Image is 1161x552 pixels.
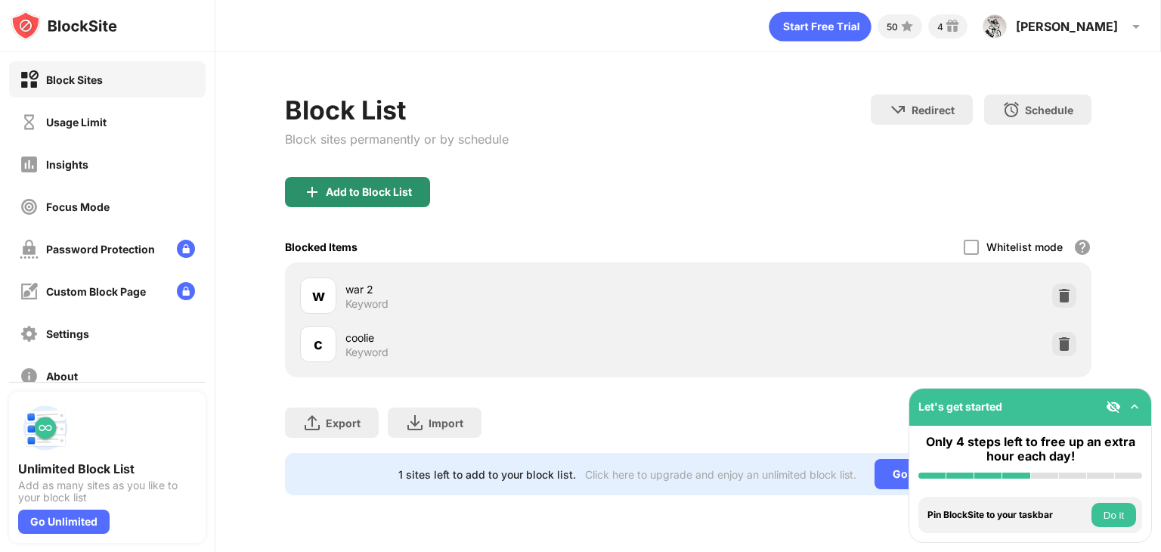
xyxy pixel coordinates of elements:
[46,327,89,340] div: Settings
[177,282,195,300] img: lock-menu.svg
[912,104,955,116] div: Redirect
[11,11,117,41] img: logo-blocksite.svg
[986,240,1063,253] div: Whitelist mode
[937,21,943,33] div: 4
[898,17,916,36] img: points-small.svg
[20,155,39,174] img: insights-off.svg
[918,400,1002,413] div: Let's get started
[312,284,325,307] div: w
[1091,503,1136,527] button: Do it
[345,281,688,297] div: war 2
[769,11,872,42] div: animation
[983,14,1007,39] img: ACg8ocINDlBV8PTnMKlEDBdgxxEltt3F59P-z9rwVGjamF-3sM-yFQrO=s96-c
[1025,104,1073,116] div: Schedule
[18,479,197,504] div: Add as many sites as you like to your block list
[46,116,107,129] div: Usage Limit
[285,240,358,253] div: Blocked Items
[18,401,73,455] img: push-block-list.svg
[1016,19,1118,34] div: [PERSON_NAME]
[1127,399,1142,414] img: omni-setup-toggle.svg
[345,346,389,359] div: Keyword
[326,186,412,198] div: Add to Block List
[585,468,856,481] div: Click here to upgrade and enjoy an unlimited block list.
[20,367,39,386] img: about-off.svg
[46,73,103,86] div: Block Sites
[943,17,961,36] img: reward-small.svg
[46,370,78,383] div: About
[345,330,688,346] div: coolie
[20,70,39,89] img: block-on.svg
[875,459,978,489] div: Go Unlimited
[887,21,898,33] div: 50
[429,417,463,430] div: Import
[18,461,197,476] div: Unlimited Block List
[398,468,576,481] div: 1 sites left to add to your block list.
[20,197,39,216] img: focus-off.svg
[918,435,1142,464] div: Only 4 steps left to free up an extra hour each day!
[285,95,509,126] div: Block List
[20,282,39,301] img: customize-block-page-off.svg
[46,243,155,256] div: Password Protection
[177,240,195,258] img: lock-menu.svg
[345,297,389,311] div: Keyword
[46,285,146,298] div: Custom Block Page
[18,510,110,534] div: Go Unlimited
[314,333,323,355] div: c
[326,417,361,430] div: Export
[927,510,1088,520] div: Pin BlockSite to your taskbar
[20,324,39,343] img: settings-off.svg
[1106,399,1121,414] img: eye-not-visible.svg
[20,113,39,132] img: time-usage-off.svg
[285,132,509,147] div: Block sites permanently or by schedule
[46,200,110,213] div: Focus Mode
[46,158,88,171] div: Insights
[20,240,39,259] img: password-protection-off.svg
